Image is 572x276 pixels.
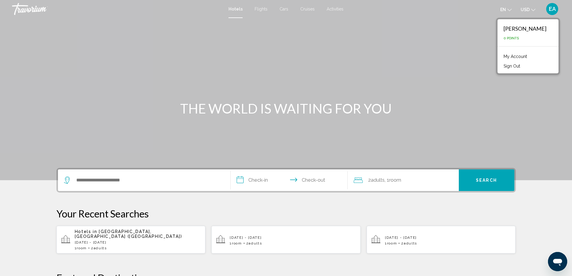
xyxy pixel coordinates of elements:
[75,229,182,239] span: [GEOGRAPHIC_DATA], [GEOGRAPHIC_DATA] ([GEOGRAPHIC_DATA])
[211,226,361,254] button: [DATE] - [DATE]1Room2Adults
[368,176,385,184] span: 2
[327,7,344,11] a: Activities
[75,246,87,250] span: 1
[401,241,417,245] span: 2
[300,7,315,11] a: Cruises
[56,208,516,220] p: Your Recent Searches
[404,241,417,245] span: Adults
[387,241,397,245] span: Room
[389,177,401,183] span: Room
[459,169,514,191] button: Search
[75,229,97,234] span: Hotels in
[549,6,556,12] span: EA
[255,7,268,11] a: Flights
[246,241,262,245] span: 2
[91,246,107,250] span: 2
[521,7,530,12] span: USD
[228,7,243,11] a: Hotels
[371,177,385,183] span: Adults
[249,241,262,245] span: Adults
[230,241,242,245] span: 1
[94,246,107,250] span: Adults
[500,5,512,14] button: Change language
[77,246,87,250] span: Room
[501,62,523,70] button: Sign Out
[12,3,222,15] a: Travorium
[504,36,519,40] span: 0 Points
[544,3,560,15] button: User Menu
[385,235,511,240] p: [DATE] - [DATE]
[521,5,535,14] button: Change currency
[231,169,348,191] button: Check in and out dates
[367,226,516,254] button: [DATE] - [DATE]1Room2Adults
[58,169,514,191] div: Search widget
[56,226,206,254] button: Hotels in [GEOGRAPHIC_DATA], [GEOGRAPHIC_DATA] ([GEOGRAPHIC_DATA])[DATE] - [DATE]1Room2Adults
[476,178,497,183] span: Search
[280,7,288,11] a: Cars
[504,25,546,32] div: [PERSON_NAME]
[174,101,399,116] h1: THE WORLD IS WAITING FOR YOU
[500,7,506,12] span: en
[385,241,397,245] span: 1
[232,241,242,245] span: Room
[548,252,567,271] iframe: Button to launch messaging window
[230,235,356,240] p: [DATE] - [DATE]
[501,53,530,60] a: My Account
[385,176,401,184] span: , 1
[348,169,459,191] button: Travelers: 2 adults, 0 children
[75,240,201,244] p: [DATE] - [DATE]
